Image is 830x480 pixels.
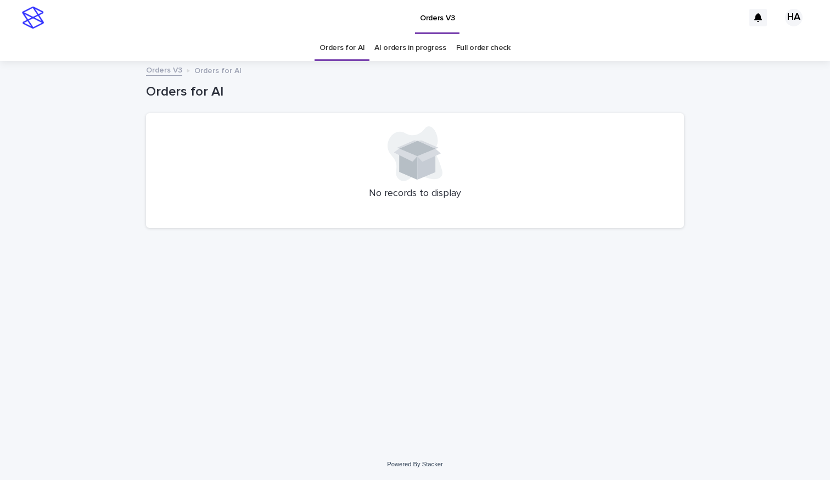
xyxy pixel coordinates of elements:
p: No records to display [159,188,671,200]
p: Orders for AI [194,64,242,76]
img: stacker-logo-s-only.png [22,7,44,29]
a: Full order check [456,35,511,61]
h1: Orders for AI [146,84,684,100]
a: Orders for AI [319,35,364,61]
a: Powered By Stacker [387,461,442,467]
a: Orders V3 [146,63,182,76]
a: AI orders in progress [374,35,446,61]
div: HA [785,9,803,26]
